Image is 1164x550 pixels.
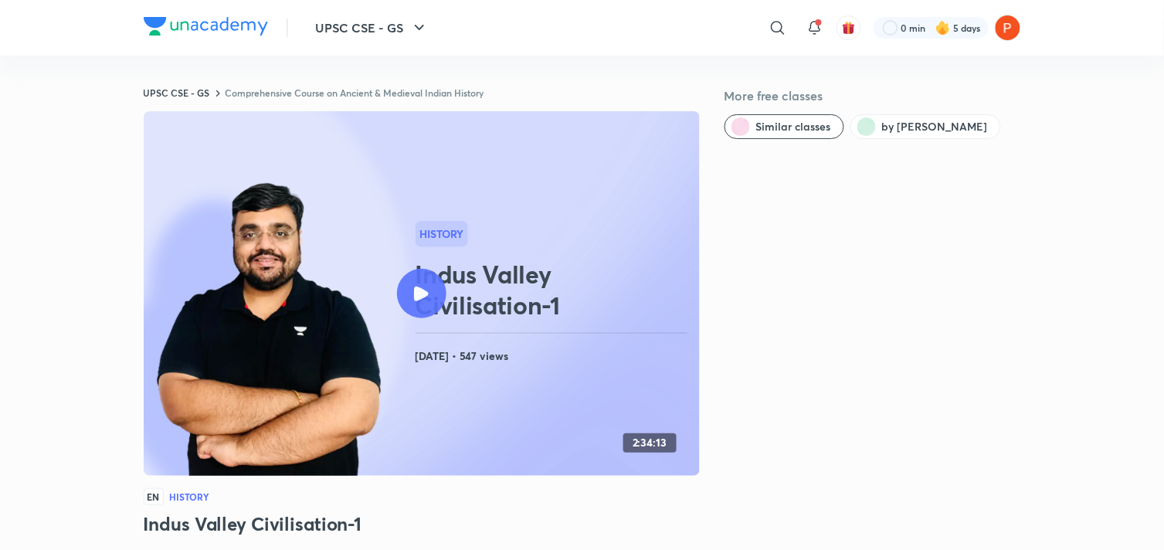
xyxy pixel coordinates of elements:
[850,114,1001,139] button: by Pratik Nayak
[882,119,988,134] span: by Pratik Nayak
[144,511,700,536] h3: Indus Valley Civilisation-1
[226,87,484,99] a: Comprehensive Course on Ancient & Medieval Indian History
[144,17,268,39] a: Company Logo
[307,12,438,43] button: UPSC CSE - GS
[416,346,694,366] h4: [DATE] • 547 views
[756,119,831,134] span: Similar classes
[995,15,1021,41] img: Pratiksha Patil
[837,15,861,40] button: avatar
[842,21,856,35] img: avatar
[170,492,210,501] h4: History
[144,87,210,99] a: UPSC CSE - GS
[725,87,1021,105] h5: More free classes
[725,114,844,139] button: Similar classes
[633,436,667,450] h4: 2:34:13
[144,488,164,505] span: EN
[416,259,694,321] h2: Indus Valley Civilisation-1
[144,17,268,36] img: Company Logo
[935,20,951,36] img: streak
